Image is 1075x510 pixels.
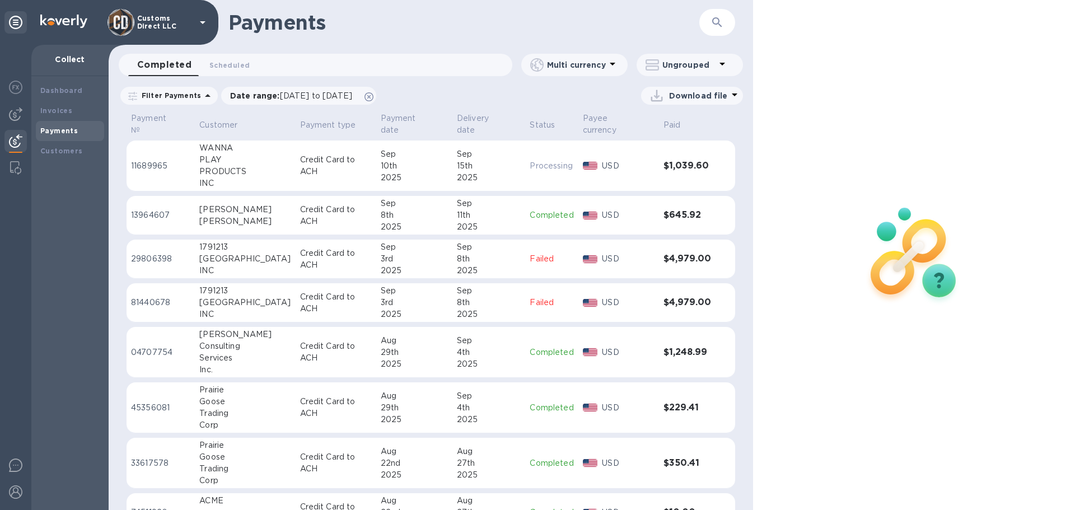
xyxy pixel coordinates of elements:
p: Payment date [381,113,433,136]
p: 29806398 [131,253,190,265]
div: Aug [381,335,448,347]
span: Completed [137,57,191,73]
p: 33617578 [131,457,190,469]
div: Sep [457,148,521,160]
div: Aug [381,495,448,507]
div: Sep [381,241,448,253]
span: Payment № [131,113,190,136]
div: [PERSON_NAME] [199,204,291,216]
div: 3rd [381,297,448,308]
div: 2025 [457,172,521,184]
h3: $229.41 [663,403,713,413]
p: Delivery date [457,113,507,136]
p: 45356081 [131,402,190,414]
div: Unpin categories [4,11,27,34]
div: 1791213 [199,241,291,253]
div: 2025 [381,265,448,277]
div: Aug [457,495,521,507]
img: Foreign exchange [9,81,22,94]
p: Completed [530,347,573,358]
div: Aug [381,390,448,402]
div: [PERSON_NAME] [199,329,291,340]
div: 4th [457,402,521,414]
img: USD [583,162,598,170]
div: Sep [457,198,521,209]
div: INC [199,308,291,320]
p: Credit Card to ACH [300,396,372,419]
p: Completed [530,209,573,221]
img: USD [583,348,598,356]
span: Status [530,119,569,131]
div: INC [199,265,291,277]
div: 2025 [457,265,521,277]
div: 2025 [457,414,521,425]
p: Download file [669,90,728,101]
div: 8th [381,209,448,221]
p: Credit Card to ACH [300,154,372,177]
img: USD [583,459,598,467]
div: 27th [457,457,521,469]
p: Collect [40,54,100,65]
p: Customer [199,119,237,131]
div: Prairie [199,384,291,396]
img: USD [583,299,598,307]
div: 8th [457,253,521,265]
div: Sep [381,198,448,209]
span: [DATE] to [DATE] [280,91,352,100]
h3: $645.92 [663,210,713,221]
b: Invoices [40,106,72,115]
p: Payment № [131,113,176,136]
p: USD [602,253,654,265]
div: 2025 [381,172,448,184]
img: USD [583,404,598,411]
p: Credit Card to ACH [300,204,372,227]
p: USD [602,297,654,308]
div: Sep [457,241,521,253]
p: Credit Card to ACH [300,340,372,364]
div: 2025 [457,308,521,320]
div: 2025 [381,469,448,481]
div: Sep [381,285,448,297]
p: USD [602,209,654,221]
p: Ungrouped [662,59,716,71]
span: Paid [663,119,695,131]
div: Date range:[DATE] to [DATE] [221,87,376,105]
div: Services [199,352,291,364]
h3: $1,039.60 [663,161,713,171]
div: Consulting [199,340,291,352]
div: 15th [457,160,521,172]
div: Sep [457,390,521,402]
p: 13964607 [131,209,190,221]
p: Credit Card to ACH [300,291,372,315]
p: Completed [530,402,573,414]
div: 2025 [457,221,521,233]
div: 2025 [381,414,448,425]
p: USD [602,402,654,414]
span: Scheduled [209,59,250,71]
p: USD [602,457,654,469]
div: 29th [381,347,448,358]
h3: $350.41 [663,458,713,469]
p: 81440678 [131,297,190,308]
div: 2025 [457,469,521,481]
div: 8th [457,297,521,308]
div: INC [199,177,291,189]
div: Trading [199,408,291,419]
div: 2025 [381,358,448,370]
div: 1791213 [199,285,291,297]
p: Date range : [230,90,358,101]
p: Customs Direct LLC [137,15,193,30]
img: Logo [40,15,87,28]
p: Filter Payments [137,91,201,100]
span: Delivery date [457,113,521,136]
p: Status [530,119,555,131]
p: Payee currency [583,113,640,136]
div: Inc. [199,364,291,376]
div: WANNA [199,142,291,154]
div: 2025 [381,221,448,233]
h3: $1,248.99 [663,347,713,358]
div: 2025 [381,308,448,320]
h1: Payments [228,11,699,34]
div: Goose [199,396,291,408]
img: USD [583,212,598,219]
